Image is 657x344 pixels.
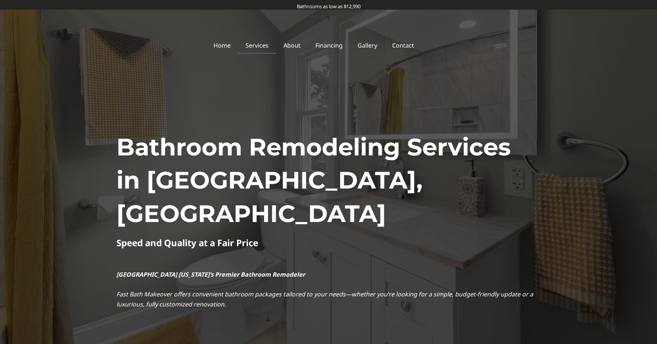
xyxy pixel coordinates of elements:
[116,290,533,308] em: Fast Bath Makeover offers convenient bathroom packages tailored to your needs—whether you’re look...
[276,37,308,54] a: About
[116,131,541,231] h1: Bathroom Remodeling Services in [GEOGRAPHIC_DATA], [GEOGRAPHIC_DATA]
[238,37,276,54] a: Services
[206,37,238,54] a: Home
[308,37,350,54] a: Financing
[116,270,305,279] strong: [GEOGRAPHIC_DATA] [US_STATE]’s Premier Bathroom Remodeler
[116,237,258,249] strong: Speed and Quality at a Fair Price
[385,37,422,54] a: Contact
[350,37,385,54] a: Gallery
